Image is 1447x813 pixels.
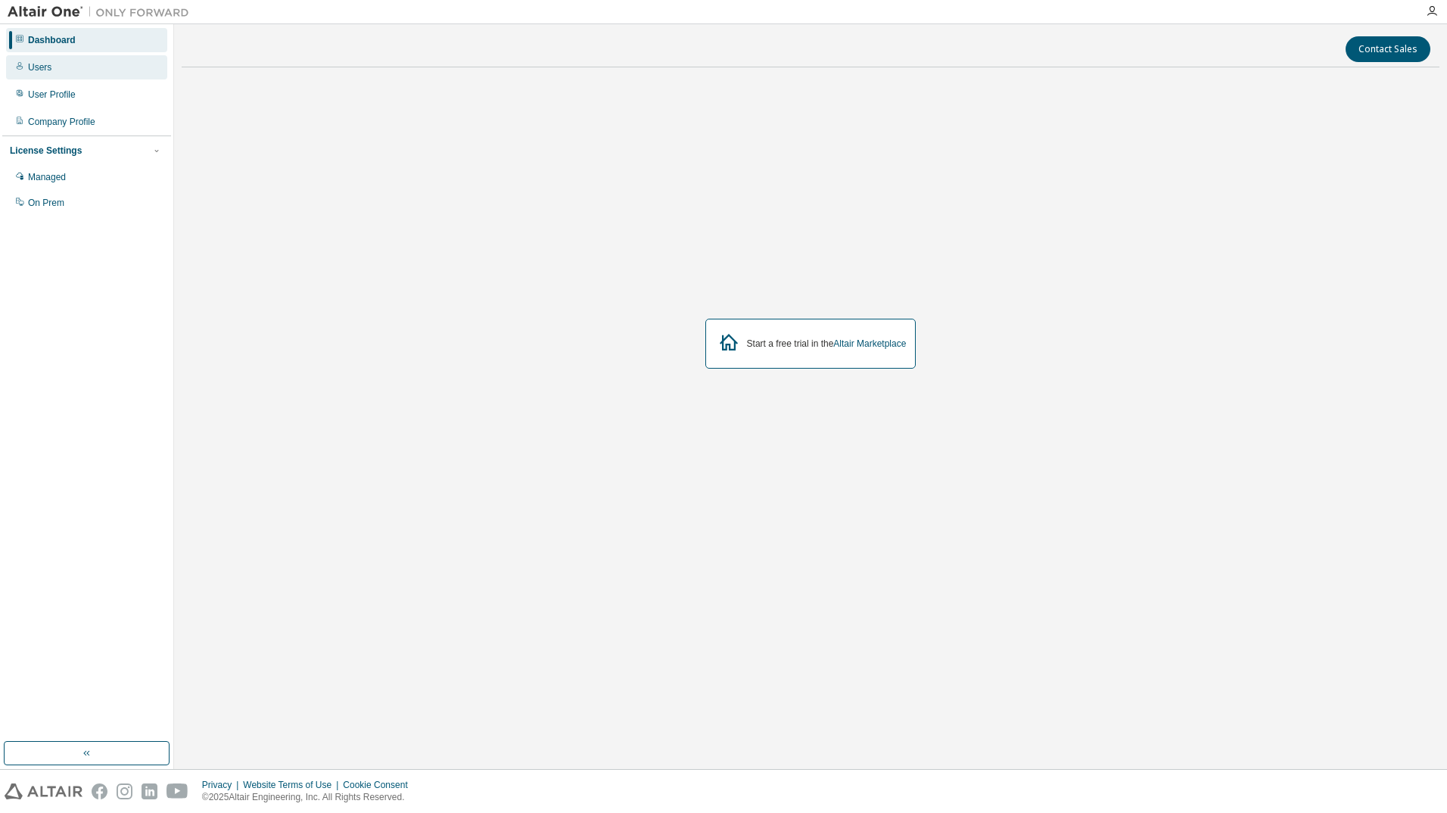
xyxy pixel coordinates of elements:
div: Dashboard [28,34,76,46]
div: Website Terms of Use [243,779,343,791]
div: Managed [28,171,66,183]
img: youtube.svg [166,783,188,799]
a: Altair Marketplace [833,338,906,349]
img: Altair One [8,5,197,20]
img: instagram.svg [117,783,132,799]
button: Contact Sales [1346,36,1430,62]
div: License Settings [10,145,82,157]
div: Company Profile [28,116,95,128]
div: Users [28,61,51,73]
div: Privacy [202,779,243,791]
img: linkedin.svg [142,783,157,799]
div: Start a free trial in the [747,338,907,350]
div: Cookie Consent [343,779,416,791]
img: altair_logo.svg [5,783,82,799]
div: On Prem [28,197,64,209]
p: © 2025 Altair Engineering, Inc. All Rights Reserved. [202,791,417,804]
img: facebook.svg [92,783,107,799]
div: User Profile [28,89,76,101]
